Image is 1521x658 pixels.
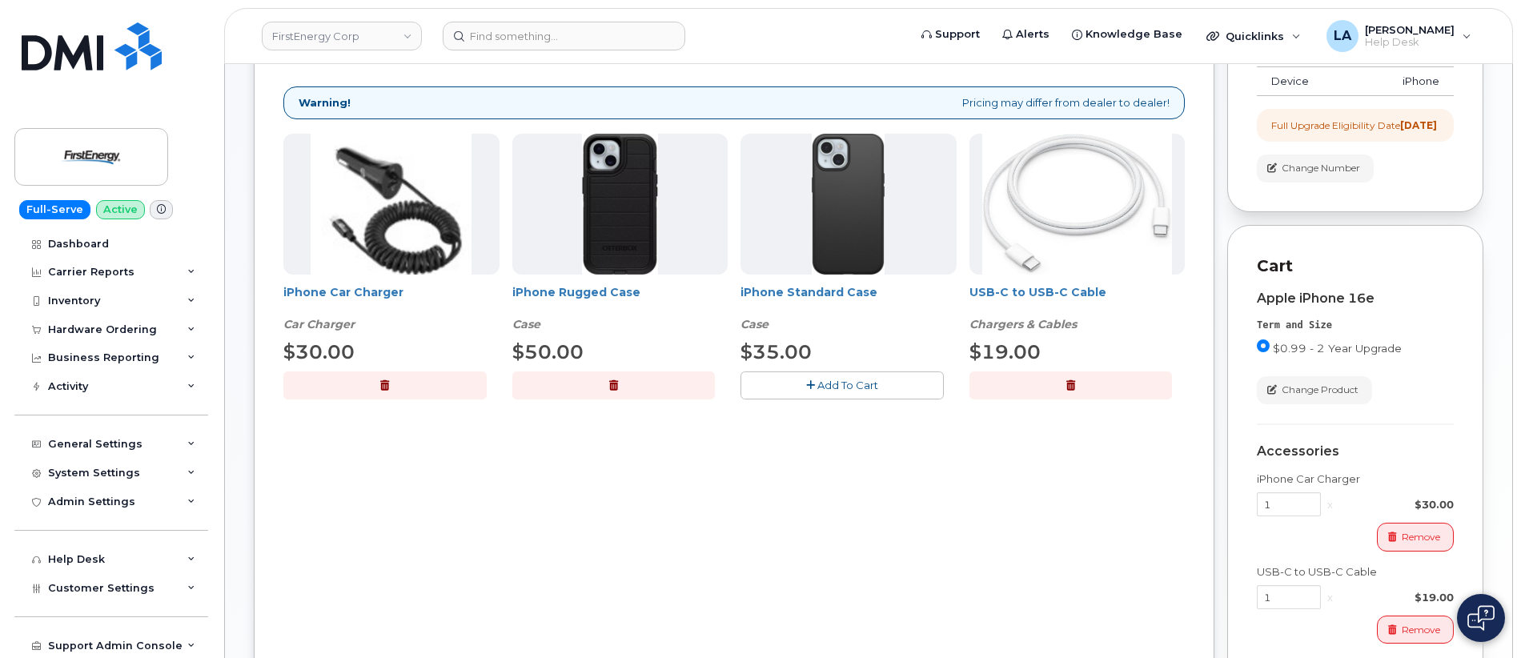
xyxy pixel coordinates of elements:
[1282,383,1358,397] span: Change Product
[283,284,500,332] div: iPhone Car Charger
[1321,497,1339,512] div: x
[1257,154,1374,183] button: Change Number
[1321,590,1339,605] div: x
[1257,444,1454,459] div: Accessories
[1226,30,1284,42] span: Quicklinks
[969,340,1041,363] span: $19.00
[1086,26,1182,42] span: Knowledge Base
[1257,471,1454,487] div: iPhone Car Charger
[740,371,944,399] button: Add To Cart
[1365,23,1455,36] span: [PERSON_NAME]
[1400,119,1437,131] strong: [DATE]
[512,284,728,332] div: iPhone Rugged Case
[283,340,355,363] span: $30.00
[1257,319,1454,332] div: Term and Size
[311,134,472,275] img: iphonesecg.jpg
[935,26,980,42] span: Support
[969,317,1077,331] em: Chargers & Cables
[817,379,878,391] span: Add To Cart
[1339,497,1454,512] div: $30.00
[1339,590,1454,605] div: $19.00
[512,285,640,299] a: iPhone Rugged Case
[1257,291,1454,306] div: Apple iPhone 16e
[982,134,1172,275] img: USB-C.jpg
[1315,20,1483,52] div: Lanette Aparicio
[512,340,584,363] span: $50.00
[1257,67,1335,96] td: Device
[1334,26,1351,46] span: LA
[582,134,658,275] img: Defender.jpg
[1016,26,1049,42] span: Alerts
[1282,161,1360,175] span: Change Number
[443,22,685,50] input: Find something...
[299,95,351,110] strong: Warning!
[283,285,403,299] a: iPhone Car Charger
[283,317,355,331] em: Car Charger
[1402,623,1440,637] span: Remove
[910,18,991,50] a: Support
[1257,339,1270,352] input: $0.99 - 2 Year Upgrade
[740,317,769,331] em: Case
[1377,523,1454,551] button: Remove
[1335,67,1454,96] td: iPhone
[512,317,540,331] em: Case
[262,22,422,50] a: FirstEnergy Corp
[1377,616,1454,644] button: Remove
[740,284,957,332] div: iPhone Standard Case
[1061,18,1194,50] a: Knowledge Base
[1257,564,1454,580] div: USB-C to USB-C Cable
[812,134,885,275] img: Symmetry.jpg
[1257,255,1454,278] p: Cart
[969,284,1186,332] div: USB-C to USB-C Cable
[1195,20,1312,52] div: Quicklinks
[1273,342,1402,355] span: $0.99 - 2 Year Upgrade
[283,86,1185,119] div: Pricing may differ from dealer to dealer!
[1402,530,1440,544] span: Remove
[740,340,812,363] span: $35.00
[1365,36,1455,49] span: Help Desk
[1467,605,1495,631] img: Open chat
[1271,118,1437,132] div: Full Upgrade Eligibility Date
[1257,376,1372,404] button: Change Product
[740,285,877,299] a: iPhone Standard Case
[991,18,1061,50] a: Alerts
[969,285,1106,299] a: USB-C to USB-C Cable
